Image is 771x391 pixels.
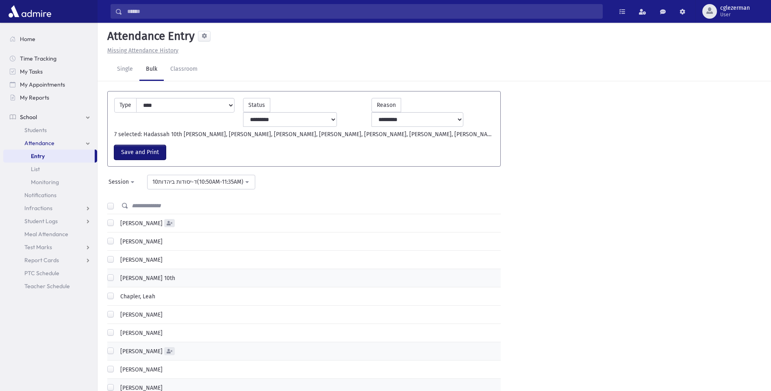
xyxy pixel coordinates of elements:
[243,98,270,112] label: Status
[20,68,43,75] span: My Tasks
[117,237,163,246] label: [PERSON_NAME]
[20,113,37,121] span: School
[24,282,70,290] span: Teacher Schedule
[31,152,45,160] span: Entry
[3,33,97,46] a: Home
[117,274,175,282] label: [PERSON_NAME] 10th
[3,176,97,189] a: Monitoring
[164,58,204,81] a: Classroom
[3,228,97,241] a: Meal Attendance
[117,292,155,301] label: Chapler, Leah
[110,130,498,139] div: 7 selected: Hadassah 10th [PERSON_NAME], [PERSON_NAME], [PERSON_NAME], [PERSON_NAME], [PERSON_NAM...
[3,267,97,280] a: PTC Schedule
[20,81,65,88] span: My Appointments
[114,98,137,113] label: Type
[3,241,97,254] a: Test Marks
[3,78,97,91] a: My Appointments
[20,55,56,62] span: Time Tracking
[109,178,129,186] div: Session
[24,256,59,264] span: Report Cards
[3,150,95,163] a: Entry
[24,191,56,199] span: Notifications
[117,256,163,264] label: [PERSON_NAME]
[24,139,54,147] span: Attendance
[24,269,59,277] span: PTC Schedule
[20,35,35,43] span: Home
[117,329,163,337] label: [PERSON_NAME]
[117,219,163,228] label: [PERSON_NAME]
[720,5,750,11] span: cglezerman
[20,94,49,101] span: My Reports
[111,58,139,81] a: Single
[7,3,53,20] img: AdmirePro
[3,254,97,267] a: Report Cards
[117,311,163,319] label: [PERSON_NAME]
[3,202,97,215] a: Infractions
[3,65,97,78] a: My Tasks
[114,145,166,160] button: Save and Print
[371,98,401,112] label: Reason
[147,175,255,189] button: 10ד-יסודות ביהדות(10:50AM-11:35AM)
[24,204,52,212] span: Infractions
[3,137,97,150] a: Attendance
[3,111,97,124] a: School
[3,52,97,65] a: Time Tracking
[122,4,602,19] input: Search
[103,175,141,189] button: Session
[3,280,97,293] a: Teacher Schedule
[3,215,97,228] a: Student Logs
[24,243,52,251] span: Test Marks
[720,11,750,18] span: User
[24,217,58,225] span: Student Logs
[24,230,68,238] span: Meal Attendance
[152,178,243,186] div: 10ד-יסודות ביהדות(10:50AM-11:35AM)
[3,163,97,176] a: List
[117,365,163,374] label: [PERSON_NAME]
[139,58,164,81] a: Bulk
[24,126,47,134] span: Students
[107,47,178,54] u: Missing Attendance History
[104,29,195,43] h5: Attendance Entry
[104,47,178,54] a: Missing Attendance History
[117,347,163,356] label: [PERSON_NAME]
[3,189,97,202] a: Notifications
[3,124,97,137] a: Students
[31,165,40,173] span: List
[3,91,97,104] a: My Reports
[31,178,59,186] span: Monitoring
